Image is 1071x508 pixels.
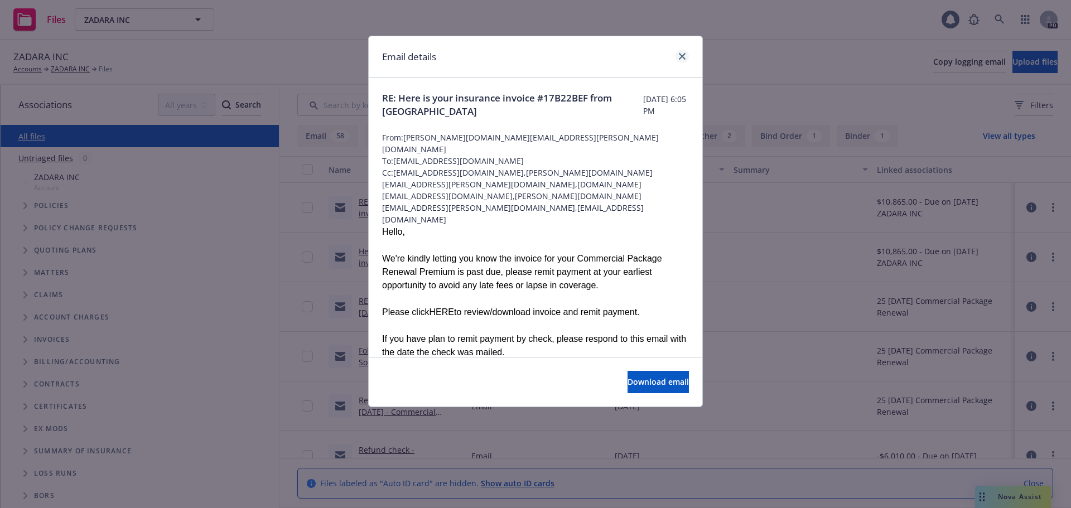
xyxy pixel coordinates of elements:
[382,167,689,225] span: Cc: [EMAIL_ADDRESS][DOMAIN_NAME],[PERSON_NAME][DOMAIN_NAME][EMAIL_ADDRESS][PERSON_NAME][DOMAIN_NA...
[628,376,689,387] span: Download email
[382,155,689,167] span: To: [EMAIL_ADDRESS][DOMAIN_NAME]
[382,332,689,359] div: If you have plan to remit payment by check, please respond to this email with the date the check ...
[382,50,436,64] h1: Email details
[382,225,689,239] div: Hello,
[382,132,689,155] span: From: [PERSON_NAME][DOMAIN_NAME][EMAIL_ADDRESS][PERSON_NAME][DOMAIN_NAME]
[643,93,689,117] span: [DATE] 6:05 PM
[676,50,689,63] a: close
[429,307,454,317] a: HERE
[382,91,643,118] span: RE: Here is your insurance invoice #17B22BEF from [GEOGRAPHIC_DATA]
[628,371,689,393] button: Download email
[382,252,689,292] div: We're kindly letting you know the invoice for your Commercial Package Renewal Premium is past due...
[382,306,689,319] div: Please click to review/download invoice and remit payment.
